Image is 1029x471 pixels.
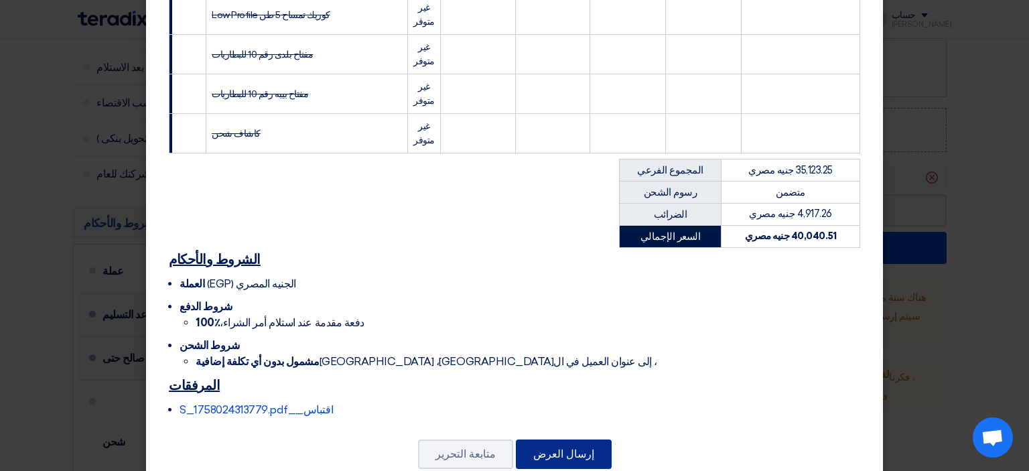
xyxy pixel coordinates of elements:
a: اقتباس__S_1758024313779.pdf [180,403,333,416]
font: المجموع الفرعي [637,164,703,176]
font: الشروط والأحكام [169,253,261,267]
button: إرسال العرض [516,440,612,469]
font: غير متوفر [413,81,435,107]
font: 100٪ [196,316,220,329]
font: مفتاح بيبه رقم 10 للبطاريات [212,88,308,100]
font: شروط الشحن [180,339,239,352]
button: متابعة التحرير [418,440,513,469]
font: غير متوفر [413,121,435,146]
font: العملة [180,277,204,290]
font: غير متوفر [413,2,435,27]
font: شروط الدفع [180,300,232,313]
font: المرفقات [169,379,220,393]
font: دفعة مقدمة عند استلام أمر الشراء، [220,316,364,329]
font: الضرائب [654,208,687,220]
font: 40,040.51 جنيه مصري [745,230,837,242]
font: السعر الإجمالي [640,230,700,243]
font: متابعة التحرير [435,448,496,460]
font: غير متوفر [413,42,435,67]
div: Open chat [973,417,1013,458]
font: مفتاح بلدى رقم 10 للبطاريات [212,49,313,60]
font: 4,917.26 جنيه مصري [749,208,831,220]
font: رسوم الشحن [644,186,697,198]
font: 35,123.25 جنيه مصري [748,164,833,176]
font: متضمن [776,186,805,198]
font: ، إلى عنوان العميل في ال[GEOGRAPHIC_DATA]، [GEOGRAPHIC_DATA] [320,355,657,368]
font: كاشاف شحن [212,128,261,139]
font: الجنيه المصري (EGP) [207,277,296,290]
font: مشمول بدون أي تكلفة إضافية [196,355,320,368]
font: كوريك تمساح 5 طن Low Profile [212,9,330,21]
font: إرسال العرض [533,448,594,460]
